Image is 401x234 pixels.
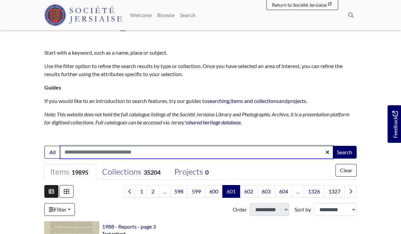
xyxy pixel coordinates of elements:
[287,98,306,104] a: projects
[207,98,229,104] a: searching
[102,167,163,177] div: Collections
[44,62,357,78] p: Use the filter option to refine the search results by type or collection. Once you have selected ...
[240,185,258,198] a: Goto page 602
[154,8,177,22] a: Browse
[44,111,350,125] em: Note: This website does not hold the full catalogue listings of the Société Jersiaise Library and...
[275,185,293,198] a: Goto page 604
[187,119,241,125] a: shared heritage database
[170,185,188,198] a: Goto page 598
[44,84,61,91] strong: Guides
[345,185,357,198] a: Next page
[44,3,122,27] a: Société Jersiaise logo
[174,167,211,177] div: Projects
[304,185,324,198] a: Goto page 1326
[222,185,240,198] span: Goto page 601
[60,146,333,159] input: Enter one or more search terms...
[102,223,156,230] a: 1988 - Reports - page 3
[332,146,357,159] button: Search
[203,168,211,177] span: 0
[121,185,357,198] nav: pagination
[272,2,327,8] span: Return to Société Jersiaise
[44,203,75,216] a: Filter
[257,185,275,198] a: Goto page 603
[44,146,60,159] button: All
[44,49,357,57] p: Start with a keyword, such as a name, place or subject.
[388,105,401,143] a: Would you like to provide feedback?
[124,185,136,198] a: Previous page
[44,97,357,105] p: If you would like to an introduction to search features, try our guides to , and .
[44,4,122,26] img: Société Jersiaise
[141,168,163,177] span: 35204
[136,185,147,198] a: Goto page 1
[295,206,311,214] label: Sort by
[324,185,345,198] a: Goto page 1327
[50,167,91,177] div: Items
[187,185,205,198] a: Goto page 599
[233,206,247,214] label: Order
[391,111,399,138] span: Feedback
[69,168,91,177] span: 19895
[205,185,223,198] a: Goto page 600
[230,98,279,104] a: items and collections
[147,185,159,198] a: Goto page 2
[336,164,357,177] button: Clear
[127,8,154,22] a: Welcome
[177,8,198,22] a: Search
